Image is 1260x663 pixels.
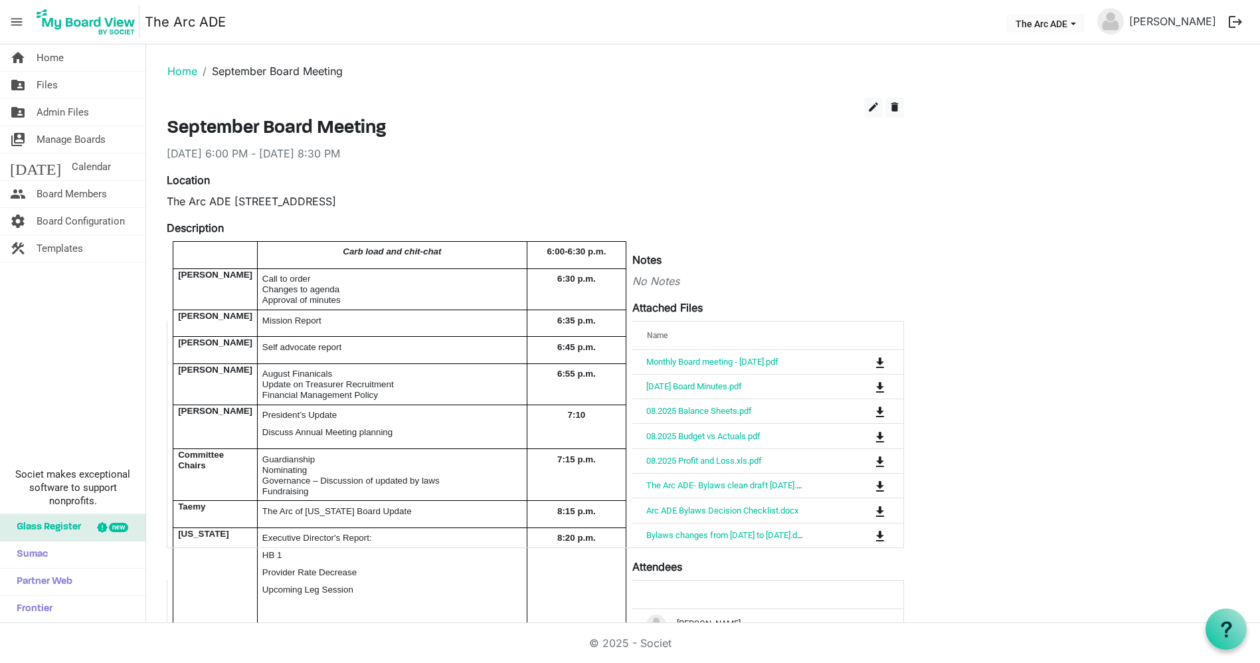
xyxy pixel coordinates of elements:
span: menu [4,9,29,35]
td: 08.2025 Budget vs Actuals.pdf is template cell column header Name [632,423,820,448]
img: no-profile-picture.svg [646,615,666,634]
span: Board Configuration [37,208,125,235]
label: Description [167,220,224,236]
span: Call to order [262,274,311,284]
img: no-profile-picture.svg [1097,8,1124,35]
button: logout [1221,8,1249,36]
td: is Command column column header [820,399,903,423]
td: is Command column column header [820,423,903,448]
img: My Board View Logo [33,5,139,39]
span: edit [867,101,879,113]
button: Download [871,526,889,545]
a: Monthly Board meeting - [DATE].pdf [646,357,778,367]
span: home [10,45,26,71]
button: Download [871,476,889,495]
button: delete [885,98,904,118]
span: construction [10,235,26,262]
div: new [109,523,128,532]
td: 08.2025 Balance Sheets.pdf is template cell column header Name [632,399,820,423]
button: Download [871,377,889,396]
span: Templates [37,235,83,262]
td: is Command column column header [820,448,903,473]
a: [PERSON_NAME] [1124,8,1221,35]
span: people [10,181,26,207]
td: is Command column column header [820,498,903,522]
a: [DATE] Board Minutes.pdf [646,381,742,391]
td: is Command column column header [820,350,903,374]
button: Download [871,402,889,421]
span: switch_account [10,126,26,153]
a: The Arc ADE- Bylaws clean draft [DATE].docx [646,480,814,490]
label: Location [167,172,210,188]
td: Bylaws changes from 2022 to 2025.docx is template cell column header Name [632,523,820,547]
a: 08.2025 Balance Sheets.pdf [646,406,752,416]
span: [PERSON_NAME] [178,270,252,280]
label: Attendees [632,559,682,575]
div: [DATE] 6:00 PM - [DATE] 8:30 PM [167,145,904,161]
span: Changes to agenda [262,284,339,294]
span: folder_shared [10,99,26,126]
span: Board Members [37,181,107,207]
button: Download [871,452,889,470]
button: Download [871,426,889,445]
li: September Board Meeting [197,63,343,79]
span: Home [37,45,64,71]
span: folder_shared [10,72,26,98]
td: 08.20.2025 Board Minutes.pdf is template cell column header Name [632,374,820,399]
td: Monthly Board meeting - September 17, 2025.pdf is template cell column header Name [632,350,820,374]
span: settings [10,208,26,235]
td: Arc ADE Bylaws Decision Checklist.docx is template cell column header Name [632,498,820,522]
span: delete [889,101,901,113]
span: HB 1 [262,550,282,560]
span: Societ makes exceptional software to support nonprofits. [6,468,139,508]
div: No Notes [167,273,904,289]
td: ?Alison Butler is template cell column header [632,609,903,640]
td: is Command column column header [820,473,903,498]
span: [PERSON_NAME] [178,311,252,321]
a: The Arc ADE [145,9,226,35]
button: The Arc ADE dropdownbutton [1007,14,1085,33]
button: Download [871,501,889,520]
span: 6:30 p.m. [557,274,596,284]
div: The Arc ADE [STREET_ADDRESS] [167,193,904,209]
a: 08.2025 Profit and Loss.xls.pdf [646,456,762,466]
span: Admin Files [37,99,89,126]
td: is Command column column header [820,523,903,547]
span: Calendar [72,153,111,180]
span: 6:00-6:30 p.m. [547,246,606,256]
h3: September Board Meeting [167,118,904,140]
span: Manage Boards [37,126,106,153]
span: Mission Report [262,316,321,326]
span: Provider Rate Decrease [262,567,357,577]
a: © 2025 - Societ [589,636,672,650]
span: Name [647,331,668,340]
span: Frontier [10,596,52,622]
button: Download [871,353,889,371]
span: Glass Register [10,514,81,541]
label: Notes [632,252,662,268]
label: Attached Files [632,300,703,316]
span: [DATE] [10,153,61,180]
span: Files [37,72,58,98]
a: Home [167,64,197,78]
span: 6:35 p.m. [557,316,596,326]
a: 08.2025 Budget vs Actuals.pdf [646,431,761,441]
span: Approval of minutes [262,295,341,305]
td: is Command column column header [820,374,903,399]
span: Sumac [10,541,48,568]
a: My Board View Logo [33,5,145,39]
td: 08.2025 Profit and Loss.xls.pdf is template cell column header Name [632,448,820,473]
span: Partner Web [10,569,72,595]
span: Carb load and chit-chat [343,246,441,256]
button: edit [864,98,883,118]
a: Arc ADE Bylaws Decision Checklist.docx [646,506,798,516]
a: Bylaws changes from [DATE] to [DATE].docx [646,530,810,540]
div: [PERSON_NAME] [646,615,889,634]
td: The Arc ADE- Bylaws clean draft Sep 2025.docx is template cell column header Name [632,473,820,498]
